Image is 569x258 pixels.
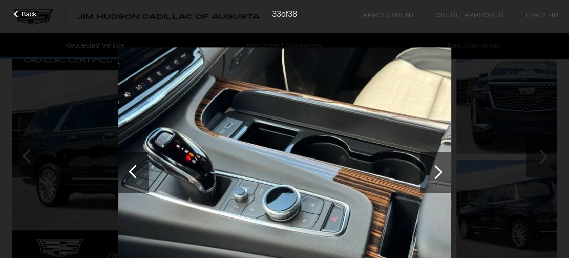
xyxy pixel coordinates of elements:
[363,11,415,19] a: Appointment
[272,10,281,18] span: 33
[22,10,37,18] span: Back
[524,11,559,19] a: Trade-In
[435,11,504,19] a: Credit Approved
[288,10,297,18] span: 38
